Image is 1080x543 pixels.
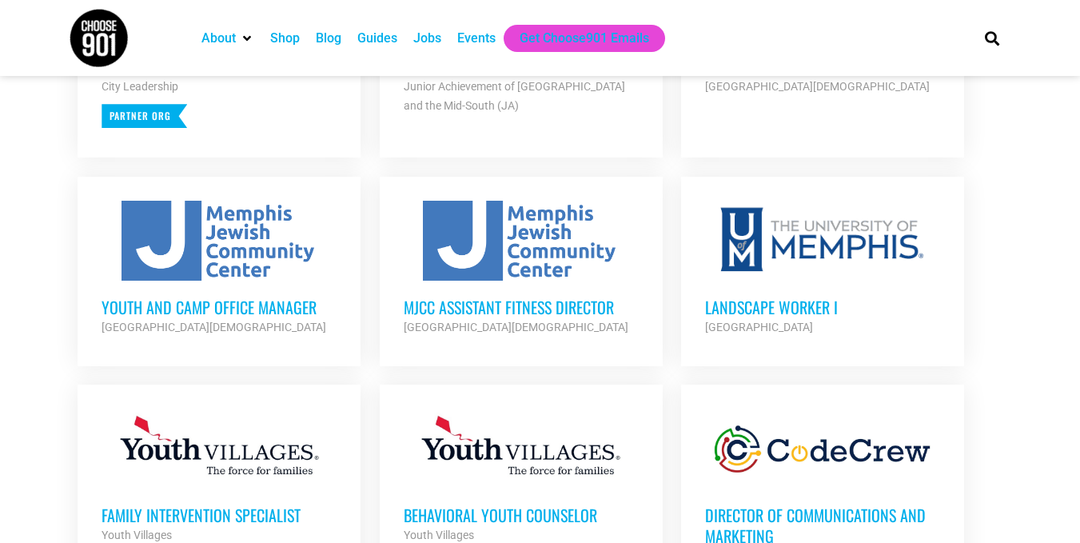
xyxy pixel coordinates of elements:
[413,29,441,48] a: Jobs
[270,29,300,48] a: Shop
[404,321,628,333] strong: [GEOGRAPHIC_DATA][DEMOGRAPHIC_DATA]
[404,80,625,112] strong: Junior Achievement of [GEOGRAPHIC_DATA] and the Mid-South (JA)
[380,177,663,361] a: MJCC Assistant Fitness Director [GEOGRAPHIC_DATA][DEMOGRAPHIC_DATA]
[316,29,341,48] a: Blog
[404,529,474,541] strong: Youth Villages
[404,297,639,317] h3: MJCC Assistant Fitness Director
[78,177,361,361] a: Youth and Camp Office Manager [GEOGRAPHIC_DATA][DEMOGRAPHIC_DATA]
[102,505,337,525] h3: Family Intervention Specialist
[102,321,326,333] strong: [GEOGRAPHIC_DATA][DEMOGRAPHIC_DATA]
[357,29,397,48] a: Guides
[193,25,262,52] div: About
[705,321,813,333] strong: [GEOGRAPHIC_DATA]
[457,29,496,48] a: Events
[520,29,649,48] a: Get Choose901 Emails
[102,297,337,317] h3: Youth and Camp Office Manager
[102,104,187,128] p: Partner Org
[102,529,172,541] strong: Youth Villages
[705,297,940,317] h3: Landscape Worker I
[193,25,958,52] nav: Main nav
[681,177,964,361] a: Landscape Worker I [GEOGRAPHIC_DATA]
[102,56,337,77] h3: Graphic Design Resident
[201,29,236,48] a: About
[978,25,1005,51] div: Search
[705,80,930,93] strong: [GEOGRAPHIC_DATA][DEMOGRAPHIC_DATA]
[404,505,639,525] h3: Behavioral Youth Counselor
[102,80,178,93] strong: City Leadership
